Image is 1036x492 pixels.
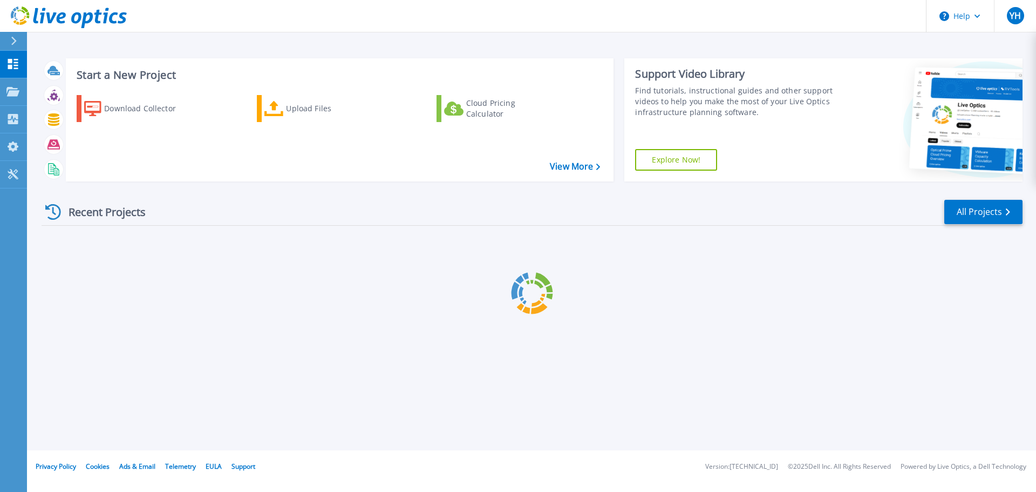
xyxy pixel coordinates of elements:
li: © 2025 Dell Inc. All Rights Reserved [788,463,891,470]
a: Support [231,462,255,471]
div: Upload Files [286,98,372,119]
a: Upload Files [257,95,377,122]
h3: Start a New Project [77,69,600,81]
div: Find tutorials, instructional guides and other support videos to help you make the most of your L... [635,85,838,118]
a: Explore Now! [635,149,717,171]
div: Recent Projects [42,199,160,225]
a: Privacy Policy [36,462,76,471]
div: Cloud Pricing Calculator [466,98,553,119]
a: Cloud Pricing Calculator [437,95,557,122]
a: Telemetry [165,462,196,471]
li: Powered by Live Optics, a Dell Technology [901,463,1026,470]
a: All Projects [944,200,1023,224]
span: YH [1010,11,1021,20]
a: Ads & Email [119,462,155,471]
li: Version: [TECHNICAL_ID] [705,463,778,470]
a: Cookies [86,462,110,471]
div: Support Video Library [635,67,838,81]
a: EULA [206,462,222,471]
a: Download Collector [77,95,197,122]
div: Download Collector [104,98,190,119]
a: View More [550,161,600,172]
